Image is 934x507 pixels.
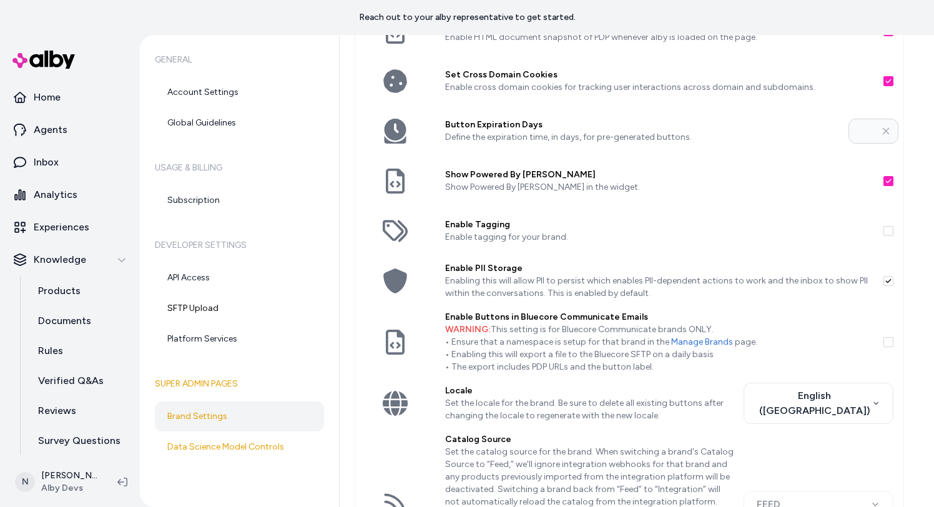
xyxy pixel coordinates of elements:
a: Reviews [26,396,135,426]
a: Survey Questions [26,426,135,456]
p: Define the expiration time, in days, for pre-generated buttons. [445,131,838,144]
label: Locale [445,385,734,397]
a: Home [5,82,135,112]
p: Enable HTML document snapshot of PDP whenever alby is loaded on the page. [445,31,873,44]
p: Products [38,283,81,298]
label: Enable Tagging [445,219,873,231]
a: Manage Brands [671,337,733,347]
p: Rules [38,343,63,358]
p: Documents [38,313,91,328]
h6: Super Admin Pages [155,367,324,401]
p: Knowledge [34,252,86,267]
p: Enabling this will allow PII to persist which enables PII-dependent actions to work and the inbox... [445,275,873,300]
p: Analytics [34,187,77,202]
p: Inbox [34,155,59,170]
a: Rules [26,336,135,366]
p: Survey Questions [38,433,120,448]
label: Enable PII Storage [445,262,873,275]
p: Reach out to your alby representative to get started. [359,11,576,24]
h6: Usage & Billing [155,150,324,185]
a: API Access [155,263,324,293]
span: WARNING: [445,324,491,335]
label: Button Expiration Days [445,119,838,131]
p: Enable tagging for your brand. [445,231,873,244]
p: Set the locale for the brand. Be sure to delete all existing buttons after changing the locale to... [445,397,734,422]
a: SFTP Upload [155,293,324,323]
a: Subscription [155,185,324,215]
p: Agents [34,122,67,137]
a: Account Settings [155,77,324,107]
a: Documents [26,306,135,336]
label: Show Powered By [PERSON_NAME] [445,169,873,181]
a: Analytics [5,180,135,210]
label: Set Cross Domain Cookies [445,69,873,81]
p: Show Powered By [PERSON_NAME] in the widget. [445,181,873,194]
span: N [15,472,35,492]
a: Products [26,276,135,306]
a: Platform Services [155,324,324,354]
p: Verified Q&As [38,373,104,388]
span: Alby Devs [41,482,97,495]
button: Knowledge [5,245,135,275]
img: alby Logo [12,51,75,69]
a: Experiences [5,212,135,242]
a: Global Guidelines [155,108,324,138]
a: Brand Settings [155,401,324,431]
a: Verified Q&As [26,366,135,396]
p: This setting is for Bluecore Communicate brands ONLY. • Ensure that a namespace is setup for that... [445,323,873,373]
a: Data Science Model Controls [155,432,324,462]
p: Reviews [38,403,76,418]
h6: General [155,42,324,77]
p: Home [34,90,61,105]
p: Enable cross domain cookies for tracking user interactions across domain and subdomains. [445,81,873,94]
p: [PERSON_NAME] [41,470,97,482]
label: Catalog Source [445,433,734,446]
a: Agents [5,115,135,145]
p: Experiences [34,220,89,235]
button: N[PERSON_NAME]Alby Devs [7,462,107,502]
h6: Developer Settings [155,228,324,263]
label: Enable Buttons in Bluecore Communicate Emails [445,311,873,323]
a: Inbox [5,147,135,177]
